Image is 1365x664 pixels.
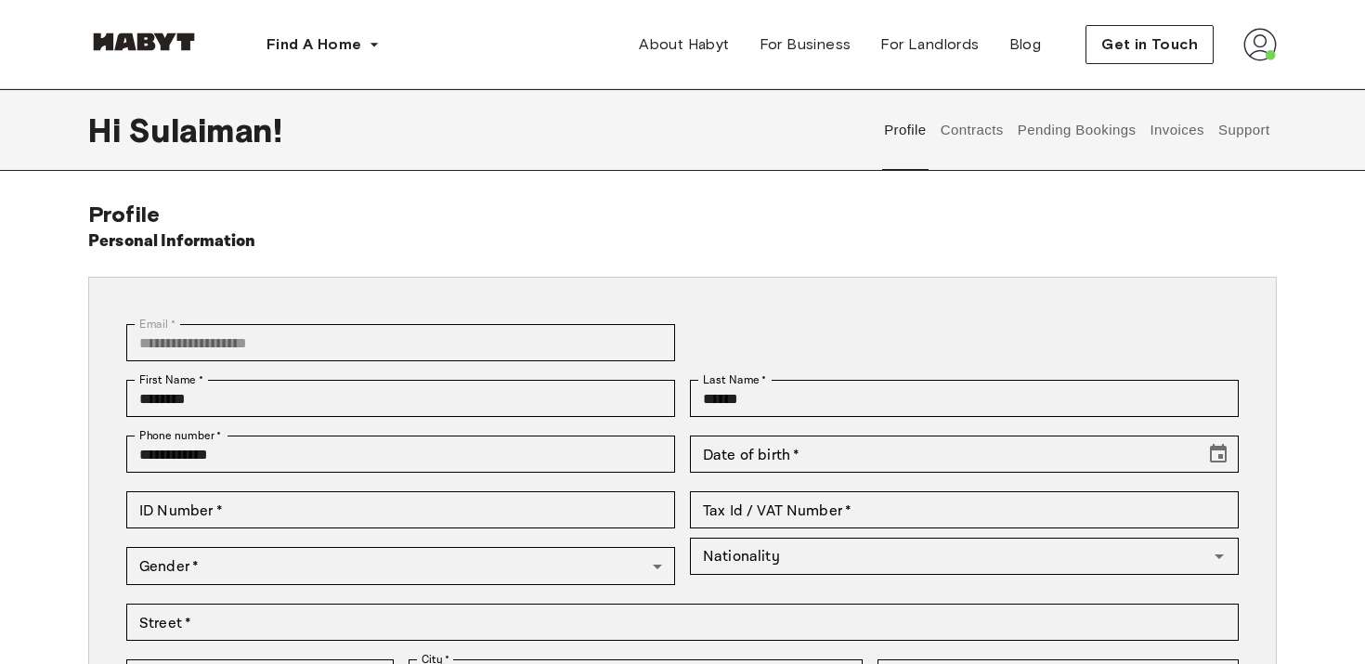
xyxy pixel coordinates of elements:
label: Last Name [703,371,767,388]
span: Hi [88,111,128,150]
a: Blog [994,26,1057,63]
span: Blog [1009,33,1042,56]
label: Email [139,316,175,332]
img: avatar [1243,28,1277,61]
span: About Habyt [639,33,729,56]
h6: Personal Information [88,228,256,254]
button: Find A Home [252,26,395,63]
label: First Name [139,371,203,388]
button: Support [1215,89,1272,171]
span: Get in Touch [1101,33,1198,56]
img: Habyt [88,33,200,51]
a: About Habyt [624,26,744,63]
button: Open [1206,543,1232,569]
button: Profile [882,89,929,171]
button: Choose date [1200,436,1237,473]
span: For Landlords [880,33,979,56]
div: You can't change your email address at the moment. Please reach out to customer support in case y... [126,324,675,361]
div: user profile tabs [877,89,1277,171]
span: Sulaiman ! [128,111,281,150]
span: Find A Home [266,33,361,56]
a: For Landlords [865,26,994,63]
span: Profile [88,201,160,228]
label: Phone number [139,427,222,444]
button: Get in Touch [1085,25,1214,64]
button: Contracts [938,89,1006,171]
button: Invoices [1148,89,1206,171]
a: For Business [745,26,866,63]
span: For Business [760,33,851,56]
button: Pending Bookings [1015,89,1138,171]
